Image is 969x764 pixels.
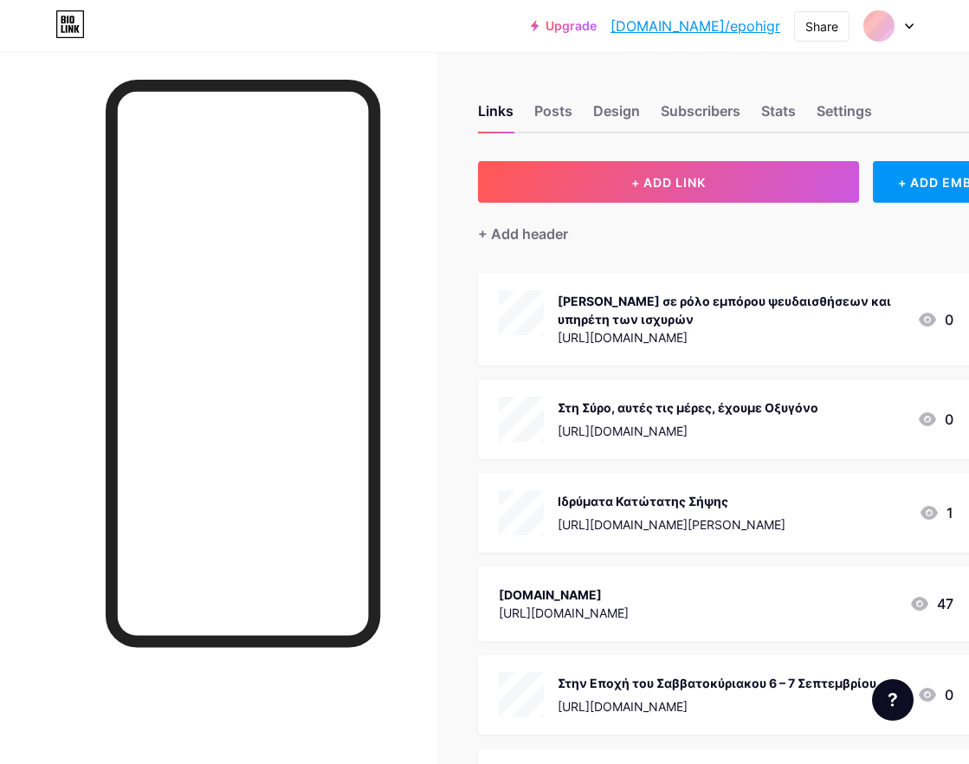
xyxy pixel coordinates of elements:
[558,398,818,417] div: Στη Σύρο, αυτές τις μέρες, έχουμε Οξυγόνο
[610,16,780,36] a: [DOMAIN_NAME]/epohigr
[558,492,785,510] div: Ιδρύματα Κατώτατης Σήψης
[558,697,876,715] div: [URL][DOMAIN_NAME]
[593,100,640,132] div: Design
[531,19,597,33] a: Upgrade
[917,409,953,430] div: 0
[558,328,903,346] div: [URL][DOMAIN_NAME]
[534,100,572,132] div: Posts
[499,586,629,604] div: [DOMAIN_NAME]
[499,604,629,622] div: [URL][DOMAIN_NAME]
[817,100,872,132] div: Settings
[761,100,796,132] div: Stats
[558,674,876,692] div: Στην Εποχή του Σαββατοκύριακου 6 – 7 Σεπτεμβρίου
[478,223,568,244] div: + Add header
[917,684,953,705] div: 0
[661,100,740,132] div: Subscribers
[909,593,953,614] div: 47
[558,422,818,440] div: [URL][DOMAIN_NAME]
[805,17,838,36] div: Share
[558,515,785,534] div: [URL][DOMAIN_NAME][PERSON_NAME]
[917,309,953,330] div: 0
[478,100,514,132] div: Links
[631,175,706,190] span: + ADD LINK
[919,502,953,523] div: 1
[558,292,903,328] div: [PERSON_NAME] σε ρόλο εμπόρου ψευδαισθήσεων και υπηρέτη των ισχυρών
[478,161,859,203] button: + ADD LINK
